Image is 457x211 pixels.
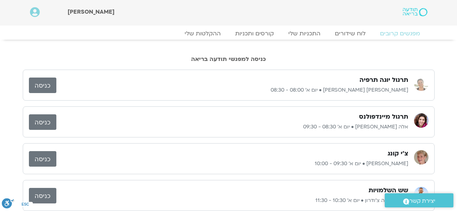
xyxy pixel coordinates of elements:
img: סיגל כהן [414,76,428,91]
a: כניסה [29,188,56,203]
a: התכניות שלי [281,30,328,37]
p: [PERSON_NAME] [PERSON_NAME] • יום א׳ 08:00 - 08:30 [56,86,408,94]
p: מועדון פמה צ'ודרון • יום א׳ 10:30 - 11:30 [56,196,408,205]
a: לוח שידורים [328,30,373,37]
a: יצירת קשר [385,193,453,207]
p: [PERSON_NAME] • יום א׳ 09:30 - 10:00 [56,159,408,168]
h3: תרגול מיינדפולנס [359,113,408,121]
span: [PERSON_NAME] [68,8,115,16]
h3: תרגול יוגה תרפיה [359,76,408,84]
h2: כניסה למפגשי תודעה בריאה [23,56,435,62]
a: קורסים ותכניות [228,30,281,37]
nav: Menu [30,30,427,37]
a: ההקלטות שלי [177,30,228,37]
img: מועדון פמה צ'ודרון [414,187,428,201]
a: מפגשים קרובים [373,30,427,37]
p: אלה [PERSON_NAME] • יום א׳ 08:30 - 09:30 [56,123,408,131]
a: כניסה [29,78,56,93]
h3: שש השלמויות [368,186,408,195]
span: יצירת קשר [409,196,435,206]
img: חני שלם [414,150,428,164]
a: כניסה [29,151,56,167]
a: כניסה [29,114,56,130]
img: אלה טולנאי [414,113,428,128]
h3: צ'י קונג [388,149,408,158]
